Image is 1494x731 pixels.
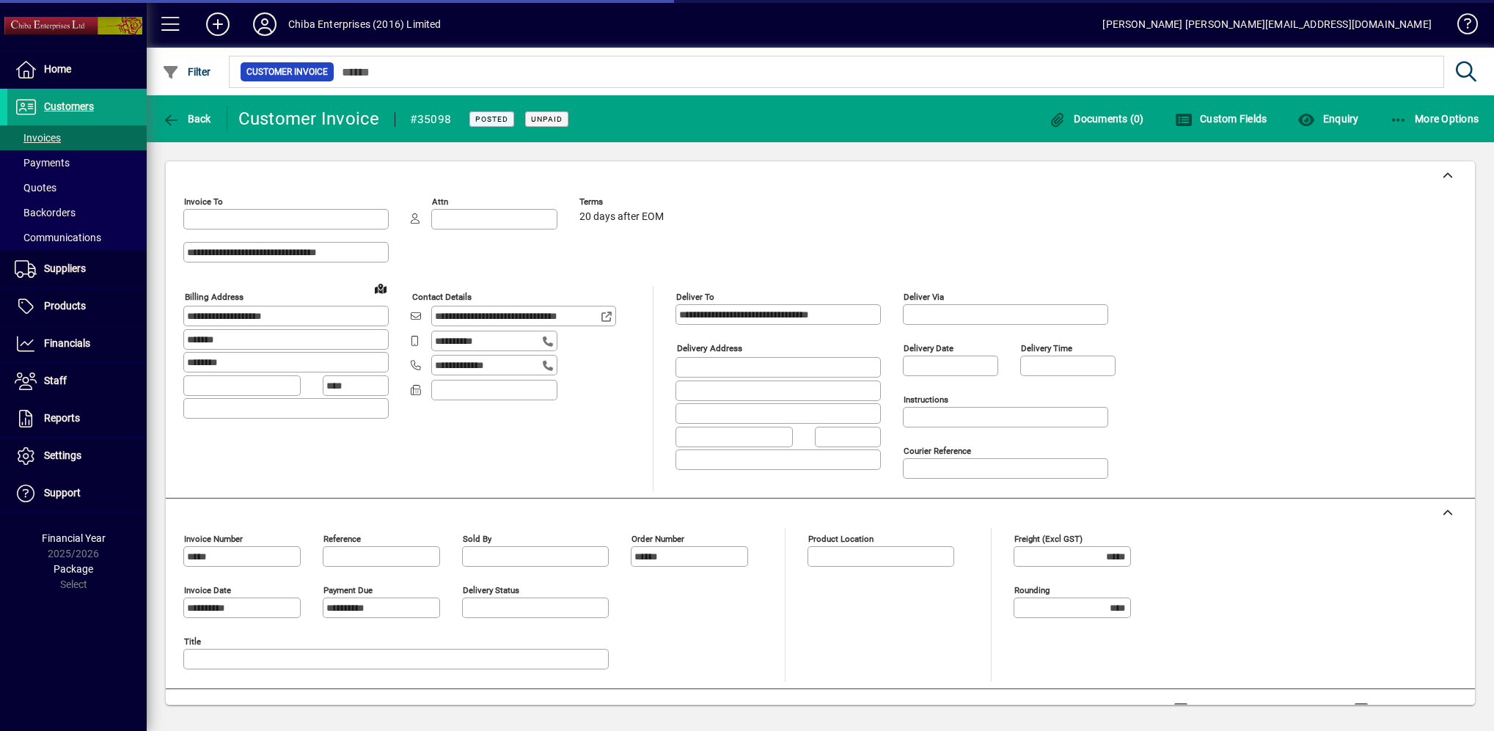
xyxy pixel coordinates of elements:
[44,262,86,274] span: Suppliers
[1297,113,1358,125] span: Enquiry
[7,251,147,287] a: Suppliers
[184,196,223,207] mat-label: Invoice To
[579,197,667,207] span: Terms
[463,585,519,595] mat-label: Delivery status
[7,400,147,437] a: Reports
[475,114,508,124] span: Posted
[631,534,684,544] mat-label: Order number
[162,66,211,78] span: Filter
[579,211,664,223] span: 20 days after EOM
[7,200,147,225] a: Backorders
[1372,702,1457,717] label: Show Cost/Profit
[44,100,94,112] span: Customers
[15,232,101,243] span: Communications
[44,449,81,461] span: Settings
[369,276,392,300] a: View on map
[7,175,147,200] a: Quotes
[1014,585,1050,595] mat-label: Rounding
[1175,113,1267,125] span: Custom Fields
[7,125,147,150] a: Invoices
[246,65,328,79] span: Customer Invoice
[147,106,227,132] app-page-header-button: Back
[1390,113,1479,125] span: More Options
[15,182,56,194] span: Quotes
[7,475,147,512] a: Support
[184,636,201,647] mat-label: Title
[54,563,93,575] span: Package
[1049,113,1144,125] span: Documents (0)
[1386,106,1483,132] button: More Options
[44,487,81,499] span: Support
[323,585,373,595] mat-label: Payment due
[15,157,70,169] span: Payments
[194,11,241,37] button: Add
[158,59,215,85] button: Filter
[7,288,147,325] a: Products
[44,375,67,386] span: Staff
[7,438,147,474] a: Settings
[44,412,80,424] span: Reports
[15,207,76,218] span: Backorders
[432,196,448,207] mat-label: Attn
[7,363,147,400] a: Staff
[241,11,288,37] button: Profile
[162,113,211,125] span: Back
[323,534,361,544] mat-label: Reference
[7,150,147,175] a: Payments
[904,292,944,302] mat-label: Deliver via
[1045,106,1148,132] button: Documents (0)
[1014,534,1083,544] mat-label: Freight (excl GST)
[676,292,714,302] mat-label: Deliver To
[1102,12,1432,36] div: [PERSON_NAME] [PERSON_NAME][EMAIL_ADDRESS][DOMAIN_NAME]
[904,343,953,353] mat-label: Delivery date
[44,337,90,349] span: Financials
[238,107,380,131] div: Customer Invoice
[1446,3,1476,51] a: Knowledge Base
[44,63,71,75] span: Home
[531,114,563,124] span: Unpaid
[1191,702,1328,717] label: Show Line Volumes/Weights
[7,225,147,250] a: Communications
[184,534,243,544] mat-label: Invoice number
[158,106,215,132] button: Back
[7,51,147,88] a: Home
[15,132,61,144] span: Invoices
[184,585,231,595] mat-label: Invoice date
[808,534,874,544] mat-label: Product location
[288,12,442,36] div: Chiba Enterprises (2016) Limited
[1171,106,1271,132] button: Custom Fields
[42,532,106,544] span: Financial Year
[904,394,948,405] mat-label: Instructions
[1021,343,1072,353] mat-label: Delivery time
[463,534,491,544] mat-label: Sold by
[7,326,147,362] a: Financials
[410,108,452,131] div: #35098
[904,446,971,456] mat-label: Courier Reference
[44,300,86,312] span: Products
[1294,106,1362,132] button: Enquiry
